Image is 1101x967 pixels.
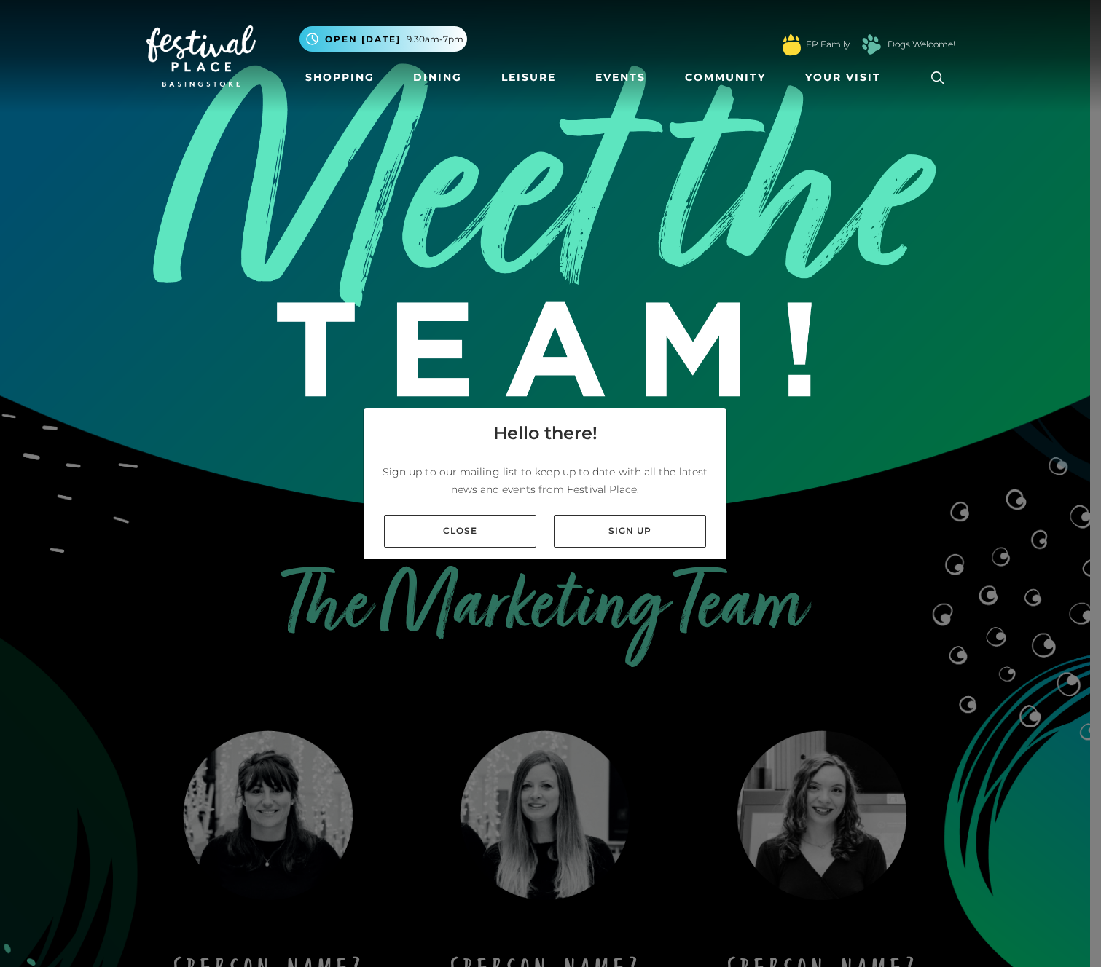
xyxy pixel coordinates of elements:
a: Dogs Welcome! [888,38,955,51]
a: Events [589,64,651,91]
span: Your Visit [805,70,881,85]
p: Sign up to our mailing list to keep up to date with all the latest news and events from Festival ... [375,463,715,498]
img: Festival Place Logo [146,25,256,87]
a: Community [679,64,772,91]
h4: Hello there! [493,420,597,446]
a: Leisure [495,64,562,91]
button: Open [DATE] 9.30am-7pm [299,26,467,52]
a: Your Visit [799,64,894,91]
a: Sign up [554,515,706,548]
a: Close [384,515,536,548]
a: Shopping [299,64,380,91]
a: Dining [407,64,468,91]
span: Open [DATE] [325,33,401,46]
span: 9.30am-7pm [407,33,463,46]
a: FP Family [806,38,850,51]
